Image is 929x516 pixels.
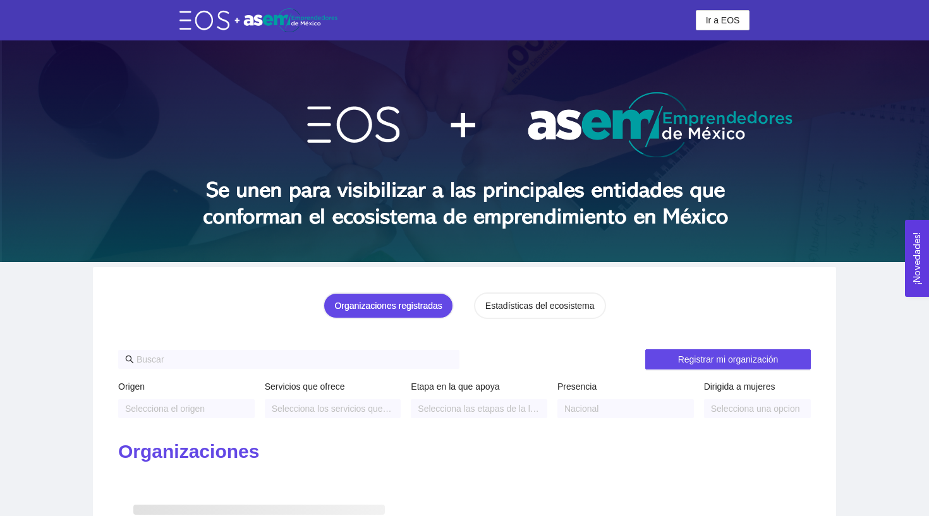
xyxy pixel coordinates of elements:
[485,299,595,313] div: Estadísticas del ecosistema
[265,380,345,393] label: Servicios que ofrece
[411,380,499,393] label: Etapa en la que apoya
[696,10,750,30] button: Ir a EOS
[334,299,442,313] div: Organizaciones registradas
[704,380,775,393] label: Dirigida a mujeres
[125,355,134,364] span: search
[118,380,145,393] label: Origen
[179,8,337,32] img: eos-asem-logo.38b026ae.png
[706,13,740,27] span: Ir a EOS
[118,439,811,465] h2: Organizaciones
[678,352,779,366] span: Registrar mi organización
[137,352,452,366] input: Buscar
[557,380,597,393] label: Presencia
[905,220,929,297] button: Open Feedback Widget
[645,349,811,369] button: Registrar mi organización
